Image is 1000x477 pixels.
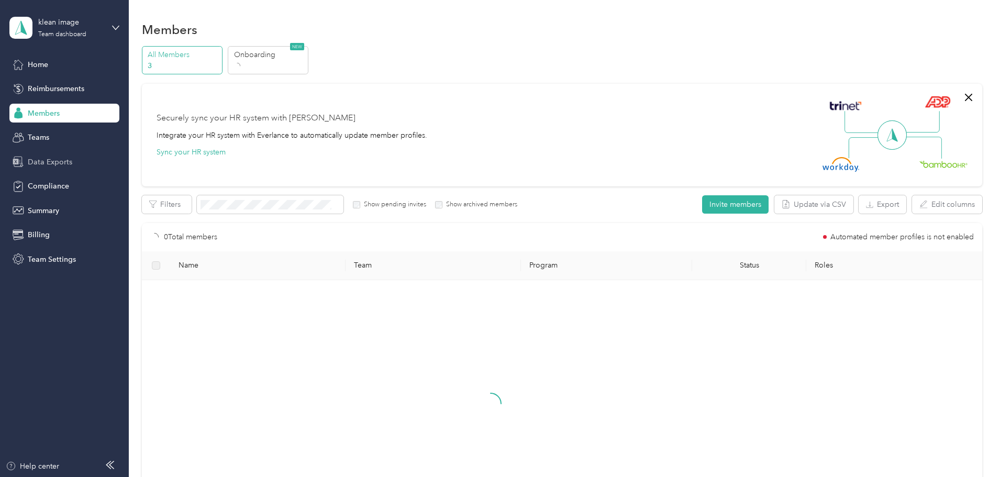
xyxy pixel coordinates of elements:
span: Home [28,59,48,70]
span: Data Exports [28,157,72,168]
img: Line Right Up [903,111,940,133]
div: klean image [38,17,104,28]
div: Securely sync your HR system with [PERSON_NAME] [157,112,355,125]
th: Status [692,251,806,280]
span: Name [179,261,337,270]
img: Workday [823,157,859,172]
img: Line Right Down [905,137,942,159]
button: Export [859,195,906,214]
label: Show pending invites [360,200,426,209]
span: Compliance [28,181,69,192]
iframe: Everlance-gr Chat Button Frame [941,418,1000,477]
th: Roles [806,251,982,280]
button: Sync your HR system [157,147,226,158]
img: Line Left Down [848,137,885,158]
span: Team Settings [28,254,76,265]
span: NEW [290,43,304,50]
span: Members [28,108,60,119]
th: Team [346,251,521,280]
span: Summary [28,205,59,216]
p: Onboarding [234,49,305,60]
div: Integrate your HR system with Everlance to automatically update member profiles. [157,130,427,141]
span: Reimbursements [28,83,84,94]
p: All Members [148,49,219,60]
th: Program [521,251,692,280]
span: Automated member profiles is not enabled [830,234,974,241]
img: BambooHR [919,160,968,168]
h1: Members [142,24,197,35]
p: 3 [148,60,219,71]
img: Line Left Up [845,111,881,134]
button: Help center [6,461,59,472]
button: Edit columns [912,195,982,214]
div: Team dashboard [38,31,86,38]
button: Invite members [702,195,769,214]
button: Filters [142,195,192,214]
img: ADP [925,96,950,108]
label: Show archived members [442,200,517,209]
th: Name [170,251,346,280]
button: Update via CSV [774,195,853,214]
img: Trinet [827,98,864,113]
span: Billing [28,229,50,240]
p: 0 Total members [164,231,217,243]
span: Teams [28,132,49,143]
